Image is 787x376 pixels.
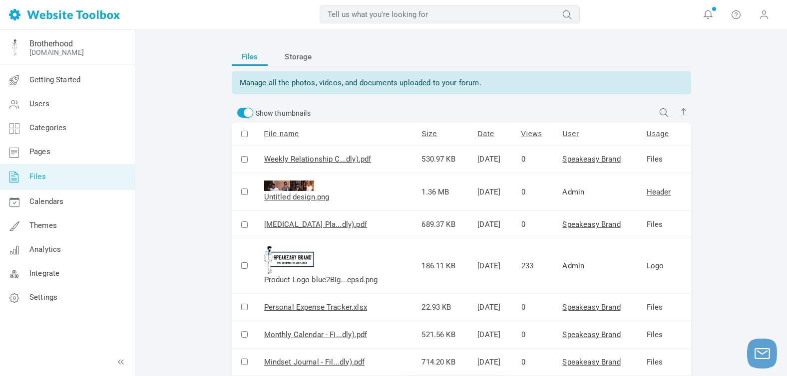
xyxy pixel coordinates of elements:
[470,238,513,293] td: [DATE]
[562,155,620,164] a: Speakeasy Brand
[241,131,248,137] input: Select or de-select all files on this page
[29,99,49,108] span: Users
[29,172,46,181] span: Files
[29,48,84,56] a: [DOMAIN_NAME]
[242,48,258,66] span: Files
[27,58,35,66] img: tab_domain_overview_orange.svg
[29,123,67,132] span: Categories
[470,173,513,211] td: [DATE]
[639,146,691,173] td: Files
[562,358,620,367] a: Speakeasy Brand
[514,321,555,349] td: 0
[29,269,59,278] span: Integrate
[477,130,494,138] a: Date
[6,39,22,55] img: Facebook%20Profile%20Pic%20Guy%20Blue%20Best.png
[29,39,73,48] a: Brotherhood
[647,130,669,138] a: Usage
[470,321,513,349] td: [DATE]
[264,181,314,191] img: Untitled design.png
[647,188,671,196] a: Header
[264,329,368,341] a: Monthly Calendar - Fi...dly).pdf
[514,146,555,173] td: 0
[29,75,80,84] span: Getting Started
[414,349,470,376] td: 714.20 KB
[639,349,691,376] td: Files
[521,130,542,138] a: Views
[320,5,580,23] input: Tell us what you're looking for
[414,211,470,238] td: 689.37 KB
[639,211,691,238] td: Files
[264,301,367,313] a: Personal Expense Tracker.xlsx
[28,16,49,24] div: v 4.0.25
[110,59,168,65] div: Keywords by Traffic
[264,191,330,203] div: Untitled design.png
[514,349,555,376] td: 0
[562,220,620,229] a: Speakeasy Brand
[264,356,365,368] a: Mindset Journal - Fil...dly).pdf
[414,238,470,293] td: 186.11 KB
[514,294,555,321] td: 0
[285,48,312,66] span: Storage
[275,48,322,66] a: Storage
[747,339,777,369] button: Launch chat
[639,238,691,293] td: Logo
[470,211,513,238] td: [DATE]
[555,173,639,211] td: Admin
[29,293,57,302] span: Settings
[514,238,555,293] td: 233
[470,294,513,321] td: [DATE]
[562,303,620,312] a: Speakeasy Brand
[26,26,110,34] div: Domain: [DOMAIN_NAME]
[29,245,61,254] span: Analytics
[414,294,470,321] td: 22.93 KB
[99,58,107,66] img: tab_keywords_by_traffic_grey.svg
[38,59,89,65] div: Domain Overview
[414,321,470,349] td: 521.56 KB
[264,181,330,203] a: Untitled design.png
[29,147,50,156] span: Pages
[639,321,691,349] td: Files
[264,246,378,285] a: Product Logo blue2Big...epsd.png
[16,26,24,34] img: website_grey.svg
[470,146,513,173] td: [DATE]
[29,221,57,230] span: Themes
[514,173,555,211] td: 0
[16,16,24,24] img: logo_orange.svg
[414,146,470,173] td: 530.97 KB
[414,173,470,211] td: 1.36 MB
[232,48,268,66] a: Files
[264,246,314,273] img: Product Logo blue2BiggerTaglinepsd.png
[264,130,299,138] a: File name
[514,211,555,238] td: 0
[562,130,579,138] a: User
[264,274,378,286] div: Product Logo blue2Big...epsd.png
[421,130,437,138] a: Size
[232,71,691,94] div: Manage all the photos, videos, and documents uploaded to your forum.
[562,330,620,339] a: Speakeasy Brand
[264,218,367,230] a: [MEDICAL_DATA] Pla...dly).pdf
[470,349,513,376] td: [DATE]
[264,153,372,165] a: Weekly Relationship C...dly).pdf
[235,109,311,117] label: Show thumbnails
[639,294,691,321] td: Files
[555,238,639,293] td: Admin
[29,197,63,206] span: Calendars
[237,108,253,118] input: Show thumbnails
